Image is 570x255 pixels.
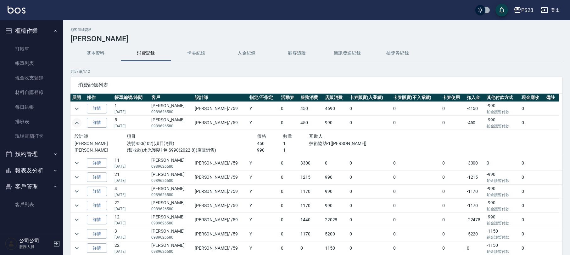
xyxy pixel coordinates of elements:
td: -1215 [465,170,485,184]
button: expand row [72,215,81,224]
p: 450 [257,140,283,147]
a: 帳單列表 [3,56,60,71]
button: 登出 [538,4,562,16]
th: 帳單編號/時間 [113,94,150,102]
td: Y [248,213,279,227]
td: [PERSON_NAME] [150,116,193,130]
p: [DATE] [115,206,148,212]
p: [DATE] [115,192,148,198]
p: 1 [283,147,309,154]
td: 0 [441,116,465,130]
th: 設計師 [193,94,248,102]
td: 0 [520,227,545,241]
td: 22 [113,241,150,255]
p: 鉑金護暫付款 [487,220,518,226]
p: [DATE] [115,249,148,254]
th: 指定/不指定 [248,94,279,102]
td: Y [248,227,279,241]
a: 排班表 [3,114,60,129]
td: 0 [279,227,299,241]
p: 0989626580 [151,249,192,254]
td: 0 [392,213,441,227]
img: Person [5,237,18,250]
td: 0 [520,170,545,184]
th: 卡券販賣(不入業績) [392,94,441,102]
p: [PERSON_NAME] [75,147,127,154]
p: 鉑金護暫付款 [487,249,518,254]
td: Y [248,102,279,116]
p: [DATE] [115,220,148,226]
th: 卡券使用 [441,94,465,102]
td: 0 [441,102,465,116]
td: 0 [392,116,441,130]
td: 0 [441,170,465,184]
td: 0 [348,102,392,116]
p: 0989626580 [151,123,192,129]
button: 卡券紀錄 [171,46,221,61]
th: 操作 [85,94,113,102]
button: 消費記錄 [121,46,171,61]
td: [PERSON_NAME] / /59 [193,156,248,170]
td: 0 [520,241,545,255]
td: 450 [299,116,323,130]
td: 0 [520,102,545,116]
p: 鉑金護暫付款 [487,109,518,115]
td: 3300 [299,156,323,170]
td: 0 [299,241,323,255]
td: 0 [279,184,299,198]
td: 4690 [323,102,348,116]
td: -990 [485,199,520,212]
td: [PERSON_NAME] [150,227,193,241]
a: 詳情 [87,104,107,113]
th: 活動券 [279,94,299,102]
td: [PERSON_NAME] / /59 [193,241,248,255]
a: 現場電腦打卡 [3,129,60,143]
td: 990 [323,184,348,198]
td: [PERSON_NAME] / /59 [193,184,248,198]
button: expand row [72,201,81,210]
button: expand row [72,243,81,253]
div: PS23 [521,6,533,14]
th: 服務消費 [299,94,323,102]
td: 1170 [299,199,323,212]
td: 0 [485,156,520,170]
a: 詳情 [87,243,107,253]
p: 0989626580 [151,109,192,115]
td: 0 [348,184,392,198]
th: 客戶 [150,94,193,102]
td: 0 [392,227,441,241]
a: 詳情 [87,187,107,196]
td: -22478 [465,213,485,227]
td: 0 [323,156,348,170]
td: 22 [113,199,150,212]
td: [PERSON_NAME] / /59 [193,213,248,227]
a: 詳情 [87,215,107,225]
span: 互助人 [309,134,323,139]
p: 技術協助-1[[PERSON_NAME]] [309,140,388,147]
button: save [495,4,508,16]
p: 共 57 筆, 1 / 2 [70,69,562,74]
td: [PERSON_NAME] [150,170,193,184]
button: PS23 [511,4,536,17]
td: 0 [392,199,441,212]
td: 990 [323,199,348,212]
p: 0989626580 [151,206,192,212]
td: -4150 [465,102,485,116]
p: [DATE] [115,109,148,115]
p: 0989626580 [151,235,192,240]
td: [PERSON_NAME] / /59 [193,102,248,116]
td: 990 [323,116,348,130]
h5: 公司公司 [19,238,51,244]
button: expand row [72,118,81,128]
th: 扣入金 [465,94,485,102]
td: 0 [520,156,545,170]
th: 現金應收 [520,94,545,102]
td: Y [248,170,279,184]
p: (暫收款)水光護髮1包-$990(2022-8)(店販銷售) [127,147,257,154]
td: 0 [279,116,299,130]
p: 990 [257,147,283,154]
td: [PERSON_NAME] [150,199,193,212]
p: 服務人員 [19,244,51,250]
td: [PERSON_NAME] [150,156,193,170]
td: -990 [485,184,520,198]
